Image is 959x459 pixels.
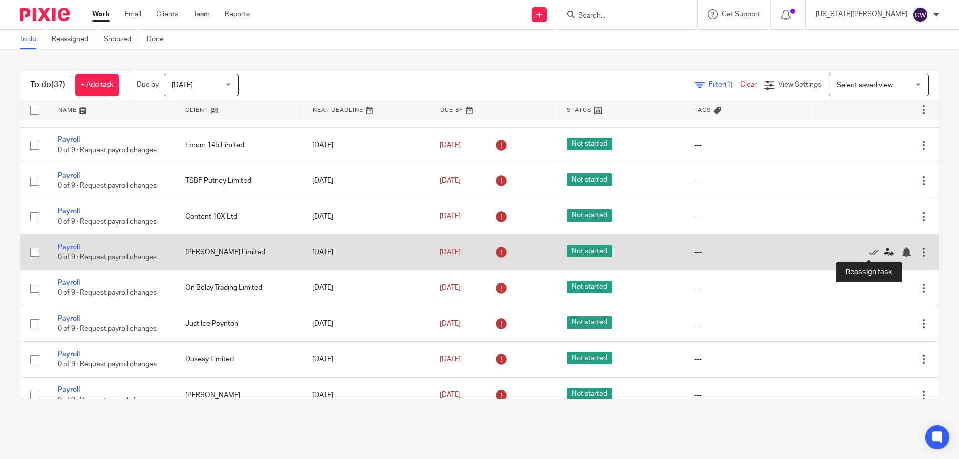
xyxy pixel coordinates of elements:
[302,342,430,377] td: [DATE]
[58,386,80,393] a: Payroll
[816,9,907,19] p: [US_STATE][PERSON_NAME]
[175,342,303,377] td: Dukesy Limited
[567,138,612,150] span: Not started
[75,74,119,96] a: + Add task
[193,9,210,19] a: Team
[58,315,80,322] a: Payroll
[125,9,141,19] a: Email
[302,127,430,163] td: [DATE]
[58,351,80,358] a: Payroll
[156,9,178,19] a: Clients
[58,218,157,225] span: 0 of 9 · Request payroll changes
[175,199,303,234] td: Content 10X Ltd
[694,107,711,113] span: Tags
[147,30,171,49] a: Done
[837,82,893,89] span: Select saved view
[302,270,430,306] td: [DATE]
[440,284,461,291] span: [DATE]
[225,9,250,19] a: Reports
[58,182,157,189] span: 0 of 9 · Request payroll changes
[104,30,139,49] a: Snoozed
[694,176,802,186] div: ---
[694,319,802,329] div: ---
[175,127,303,163] td: Forum 145 Limited
[58,208,80,215] a: Payroll
[175,270,303,306] td: On Belay Trading Limited
[20,8,70,21] img: Pixie
[740,81,757,88] a: Clear
[137,80,159,90] p: Due by
[58,172,80,179] a: Payroll
[58,361,157,368] span: 0 of 9 · Request payroll changes
[58,254,157,261] span: 0 of 9 · Request payroll changes
[778,81,821,88] span: View Settings
[709,81,740,88] span: Filter
[567,281,612,293] span: Not started
[567,316,612,329] span: Not started
[567,388,612,400] span: Not started
[58,279,80,286] a: Payroll
[58,397,157,404] span: 0 of 9 · Request payroll changes
[58,136,80,143] a: Payroll
[302,234,430,270] td: [DATE]
[302,199,430,234] td: [DATE]
[440,356,461,363] span: [DATE]
[20,30,44,49] a: To do
[567,245,612,257] span: Not started
[92,9,110,19] a: Work
[440,213,461,220] span: [DATE]
[567,352,612,364] span: Not started
[51,81,65,89] span: (37)
[869,247,884,257] a: Mark as done
[302,306,430,341] td: [DATE]
[725,81,733,88] span: (1)
[694,354,802,364] div: ---
[567,173,612,186] span: Not started
[912,7,928,23] img: svg%3E
[694,140,802,150] div: ---
[722,11,760,18] span: Get Support
[440,392,461,399] span: [DATE]
[567,209,612,222] span: Not started
[58,290,157,297] span: 0 of 9 · Request payroll changes
[175,306,303,341] td: Just Ice Poynton
[440,142,461,149] span: [DATE]
[694,247,802,257] div: ---
[440,320,461,327] span: [DATE]
[58,325,157,332] span: 0 of 9 · Request payroll changes
[175,163,303,199] td: TSBF Putney Limited
[58,244,80,251] a: Payroll
[175,234,303,270] td: [PERSON_NAME] Limited
[577,12,667,21] input: Search
[302,163,430,199] td: [DATE]
[440,249,461,256] span: [DATE]
[52,30,96,49] a: Reassigned
[694,390,802,400] div: ---
[694,212,802,222] div: ---
[172,82,193,89] span: [DATE]
[302,377,430,413] td: [DATE]
[175,377,303,413] td: [PERSON_NAME]
[440,177,461,184] span: [DATE]
[58,147,157,154] span: 0 of 9 · Request payroll changes
[30,80,65,90] h1: To do
[694,283,802,293] div: ---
